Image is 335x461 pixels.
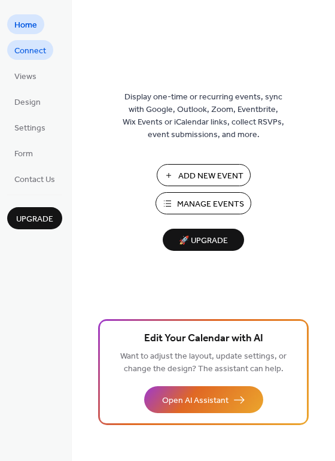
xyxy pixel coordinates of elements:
span: Form [14,148,33,160]
a: Settings [7,117,53,137]
span: Connect [14,45,46,57]
span: Want to adjust the layout, update settings, or change the design? The assistant can help. [120,348,287,377]
span: Edit Your Calendar with AI [144,330,263,347]
a: Connect [7,40,53,60]
span: Contact Us [14,174,55,186]
span: Add New Event [178,170,243,183]
button: 🚀 Upgrade [163,229,244,251]
button: Add New Event [157,164,251,186]
span: 🚀 Upgrade [170,233,237,249]
a: Design [7,92,48,111]
button: Manage Events [156,192,251,214]
a: Contact Us [7,169,62,189]
span: Views [14,71,36,83]
span: Home [14,19,37,32]
button: Upgrade [7,207,62,229]
span: Display one-time or recurring events, sync with Google, Outlook, Zoom, Eventbrite, Wix Events or ... [123,91,284,141]
a: Home [7,14,44,34]
span: Design [14,96,41,109]
span: Manage Events [177,198,244,211]
span: Open AI Assistant [162,395,229,407]
a: Form [7,143,40,163]
a: Views [7,66,44,86]
button: Open AI Assistant [144,386,263,413]
span: Settings [14,122,45,135]
span: Upgrade [16,213,53,226]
